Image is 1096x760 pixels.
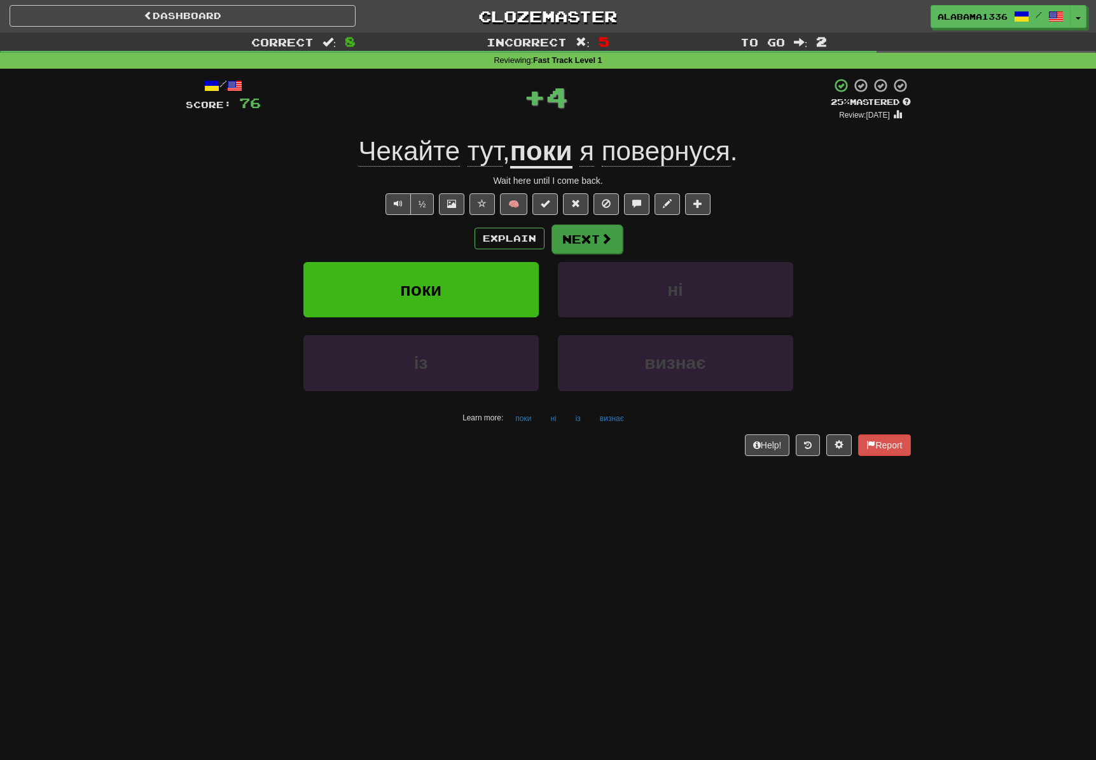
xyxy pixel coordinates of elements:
[831,97,911,108] div: Mastered
[468,136,503,167] span: тут
[745,434,790,456] button: Help!
[579,136,594,167] span: я
[546,81,568,113] span: 4
[500,193,527,215] button: 🧠
[563,193,588,215] button: Reset to 0% Mastered (alt+r)
[543,409,563,428] button: ні
[794,37,808,48] span: :
[487,36,567,48] span: Incorrect
[938,11,1008,22] span: alabama1336
[602,136,730,167] span: повернуся
[375,5,721,27] a: Clozemaster
[323,37,336,48] span: :
[831,97,850,107] span: 25 %
[385,193,411,215] button: Play sentence audio (ctl+space)
[508,409,538,428] button: поки
[400,280,441,300] span: поки
[532,193,558,215] button: Set this sentence to 100% Mastered (alt+m)
[558,262,793,317] button: ні
[1036,10,1042,19] span: /
[303,335,539,390] button: із
[816,34,827,49] span: 2
[576,37,590,48] span: :
[510,136,572,169] u: поки
[186,174,911,187] div: Wait here until I come back.
[469,193,495,215] button: Favorite sentence (alt+f)
[414,353,428,373] span: із
[667,280,683,300] span: ні
[524,78,546,116] span: +
[599,34,609,49] span: 5
[303,262,539,317] button: поки
[685,193,711,215] button: Add to collection (alt+a)
[655,193,680,215] button: Edit sentence (alt+d)
[572,136,738,167] span: .
[186,78,261,93] div: /
[839,111,890,120] small: Review: [DATE]
[359,136,461,167] span: Чекайте
[239,95,261,111] span: 76
[533,56,602,65] strong: Fast Track Level 1
[624,193,649,215] button: Discuss sentence (alt+u)
[10,5,356,27] a: Dashboard
[251,36,314,48] span: Correct
[551,225,623,254] button: Next
[475,228,545,249] button: Explain
[644,353,705,373] span: визнає
[858,434,910,456] button: Report
[931,5,1071,28] a: alabama1336 /
[186,99,232,110] span: Score:
[462,413,503,422] small: Learn more:
[593,409,631,428] button: визнає
[345,34,356,49] span: 8
[558,335,793,390] button: визнає
[383,193,434,215] div: Text-to-speech controls
[359,136,510,167] span: ,
[439,193,464,215] button: Show image (alt+x)
[593,193,619,215] button: Ignore sentence (alt+i)
[796,434,820,456] button: Round history (alt+y)
[410,193,434,215] button: ½
[569,409,588,428] button: із
[740,36,785,48] span: To go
